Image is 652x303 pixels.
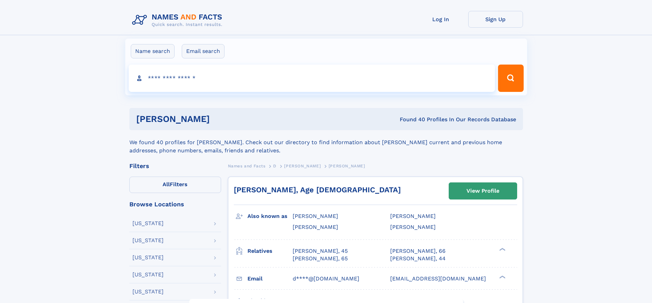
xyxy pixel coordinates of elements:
[284,164,321,168] span: [PERSON_NAME]
[273,162,277,170] a: D
[273,164,277,168] span: D
[449,183,517,199] a: View Profile
[293,224,338,230] span: [PERSON_NAME]
[247,245,293,257] h3: Relatives
[132,238,164,243] div: [US_STATE]
[247,210,293,222] h3: Also known as
[413,11,468,28] a: Log In
[466,183,499,199] div: View Profile
[132,255,164,260] div: [US_STATE]
[390,275,486,282] span: [EMAIL_ADDRESS][DOMAIN_NAME]
[163,181,170,188] span: All
[468,11,523,28] a: Sign Up
[129,130,523,155] div: We found 40 profiles for [PERSON_NAME]. Check out our directory to find information about [PERSON...
[228,162,266,170] a: Names and Facts
[390,247,446,255] a: [PERSON_NAME], 66
[132,289,164,294] div: [US_STATE]
[129,177,221,193] label: Filters
[498,275,506,279] div: ❯
[305,116,516,123] div: Found 40 Profiles In Our Records Database
[129,65,495,92] input: search input
[182,44,225,58] label: Email search
[129,163,221,169] div: Filters
[498,65,523,92] button: Search Button
[293,213,338,219] span: [PERSON_NAME]
[136,115,305,123] h1: [PERSON_NAME]
[131,44,175,58] label: Name search
[129,11,228,29] img: Logo Names and Facts
[132,221,164,226] div: [US_STATE]
[293,247,348,255] a: [PERSON_NAME], 45
[329,164,365,168] span: [PERSON_NAME]
[293,255,348,262] a: [PERSON_NAME], 65
[129,201,221,207] div: Browse Locations
[390,255,446,262] a: [PERSON_NAME], 44
[390,213,436,219] span: [PERSON_NAME]
[247,273,293,285] h3: Email
[498,247,506,251] div: ❯
[132,272,164,277] div: [US_STATE]
[234,185,401,194] a: [PERSON_NAME], Age [DEMOGRAPHIC_DATA]
[390,224,436,230] span: [PERSON_NAME]
[284,162,321,170] a: [PERSON_NAME]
